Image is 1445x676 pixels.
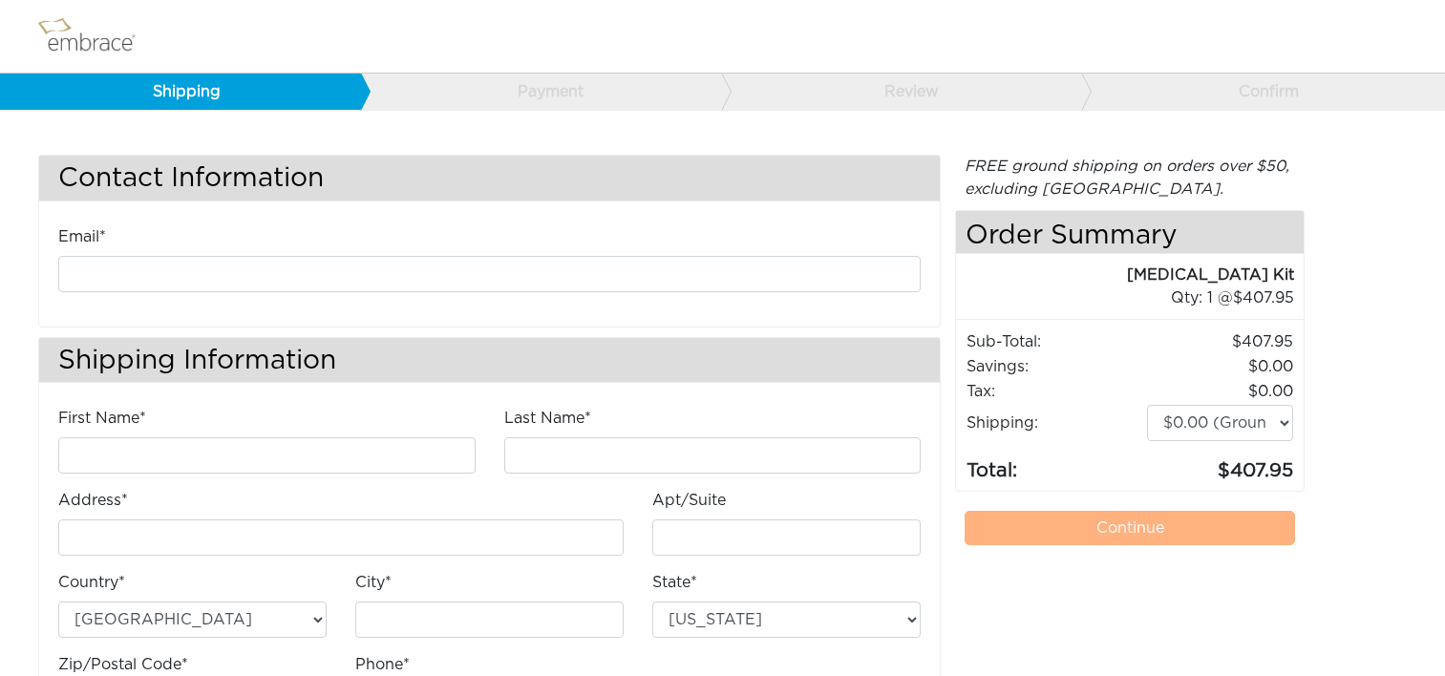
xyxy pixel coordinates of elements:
label: First Name* [58,407,146,430]
label: City* [355,571,392,594]
div: FREE ground shipping on orders over $50, excluding [GEOGRAPHIC_DATA]. [955,155,1305,201]
label: Country* [58,571,125,594]
a: Continue [965,511,1295,545]
td: Sub-Total: [966,329,1146,354]
div: 1 @ [980,286,1294,309]
td: Shipping: [966,404,1146,442]
label: Phone* [355,653,410,676]
label: Address* [58,489,128,512]
td: Tax: [966,379,1146,404]
label: Last Name* [504,407,591,430]
a: Payment [360,74,721,110]
td: 407.95 [1146,442,1294,486]
td: Total: [966,442,1146,486]
label: Zip/Postal Code* [58,653,188,676]
h4: Order Summary [956,211,1304,254]
a: Review [721,74,1082,110]
span: 407.95 [1233,290,1294,306]
label: State* [652,571,697,594]
div: [MEDICAL_DATA] Kit [956,264,1294,286]
label: Email* [58,225,106,248]
td: Savings : [966,354,1146,379]
td: 0.00 [1146,354,1294,379]
label: Apt/Suite [652,489,726,512]
h3: Contact Information [39,156,940,201]
td: 0.00 [1146,379,1294,404]
a: Confirm [1081,74,1442,110]
img: logo.png [33,12,158,60]
td: 407.95 [1146,329,1294,354]
h3: Shipping Information [39,338,940,383]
